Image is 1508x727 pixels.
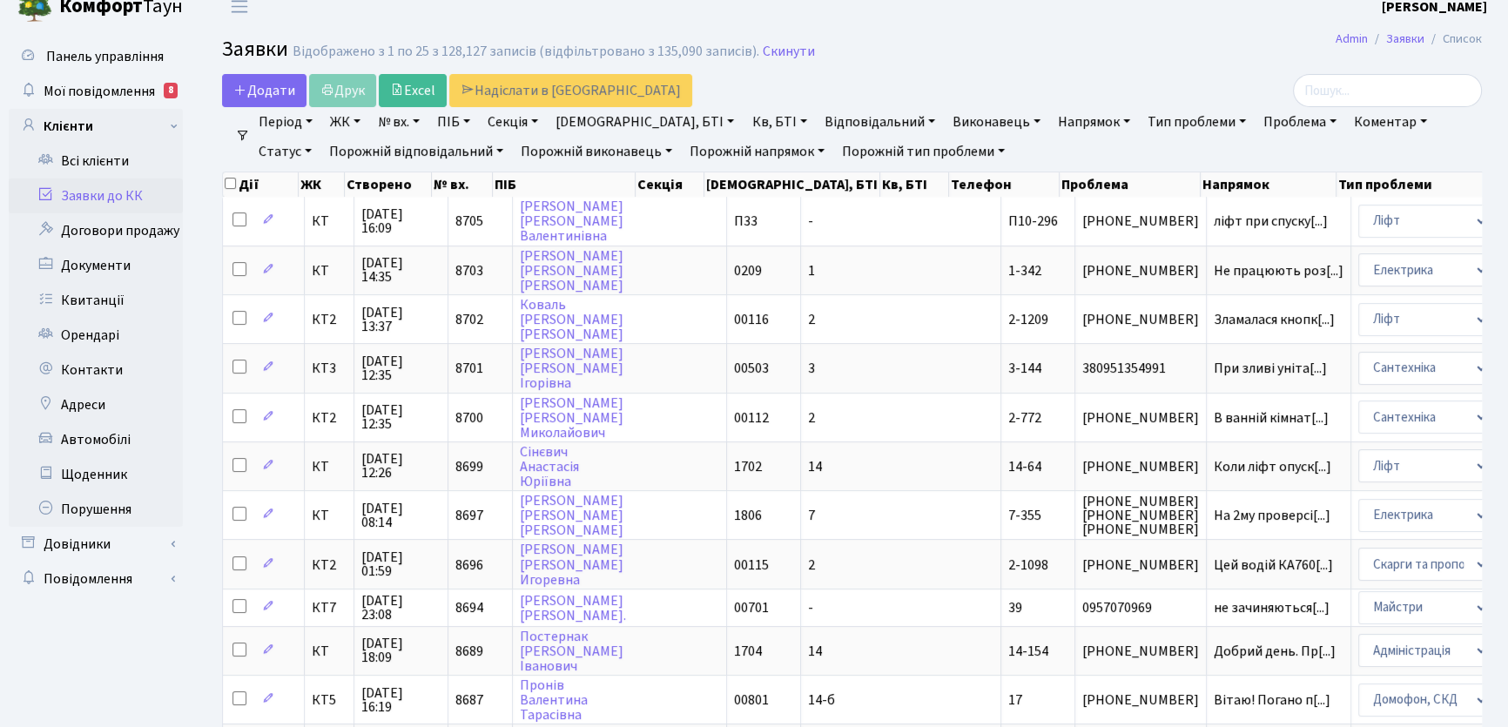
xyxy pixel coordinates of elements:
a: Секція [481,107,545,137]
a: Скинути [763,44,815,60]
a: Орендарі [9,318,183,353]
span: 8696 [455,555,483,575]
a: Порожній напрямок [683,137,831,166]
th: Напрямок [1201,172,1336,197]
span: 3-144 [1008,359,1041,378]
span: Цей водій КА760[...] [1214,555,1333,575]
span: 8701 [455,359,483,378]
span: Коли ліфт опуск[...] [1214,457,1331,476]
a: Порожній відповідальний [322,137,510,166]
span: КТ [312,508,347,522]
span: 14 [808,642,822,661]
span: [DATE] 12:35 [361,403,441,431]
span: КТ2 [312,558,347,572]
span: В ванній кімнат[...] [1214,408,1329,427]
a: Договори продажу [9,213,183,248]
a: Панель управління [9,39,183,74]
a: [PERSON_NAME][PERSON_NAME]Миколайович [520,394,623,442]
span: При зливі уніта[...] [1214,359,1327,378]
span: КТ2 [312,411,347,425]
span: КТ2 [312,313,347,326]
span: 00116 [734,310,769,329]
span: 00701 [734,598,769,617]
span: 1702 [734,457,762,476]
span: Добрий день. Пр[...] [1214,642,1336,661]
span: [PHONE_NUMBER] [1082,214,1199,228]
span: Додати [233,81,295,100]
a: Проблема [1256,107,1343,137]
span: П33 [734,212,757,231]
a: Напрямок [1051,107,1137,137]
span: [PHONE_NUMBER] [PHONE_NUMBER] [PHONE_NUMBER] [1082,495,1199,536]
span: 14 [808,457,822,476]
span: П10-296 [1008,212,1058,231]
span: КТ [312,214,347,228]
a: [PERSON_NAME][PERSON_NAME][PERSON_NAME] [520,491,623,540]
th: ЖК [299,172,345,197]
a: Контакти [9,353,183,387]
span: 00801 [734,690,769,710]
span: 8687 [455,690,483,710]
a: Коваль[PERSON_NAME][PERSON_NAME] [520,295,623,344]
span: КТ5 [312,693,347,707]
a: Порожній виконавець [514,137,679,166]
th: Дії [223,172,299,197]
th: Проблема [1060,172,1201,197]
span: КТ7 [312,601,347,615]
span: На 2му проверсі[...] [1214,506,1330,525]
a: [PERSON_NAME][PERSON_NAME]Валентинівна [520,197,623,246]
span: [DATE] 01:59 [361,550,441,578]
th: Тип проблеми [1336,172,1491,197]
a: Мої повідомлення8 [9,74,183,109]
span: [DATE] 16:09 [361,207,441,235]
span: 2 [808,310,815,329]
span: не зачиняються[...] [1214,598,1330,617]
a: Квитанції [9,283,183,318]
span: [DATE] 18:09 [361,636,441,664]
span: [DATE] 23:08 [361,594,441,622]
span: Зламалася кнопк[...] [1214,310,1335,329]
span: [DATE] 12:35 [361,354,441,382]
span: 8702 [455,310,483,329]
th: Телефон [949,172,1059,197]
th: № вх. [432,172,493,197]
a: ЖК [323,107,367,137]
a: Автомобілі [9,422,183,457]
a: Заявки [1386,30,1424,48]
th: ПІБ [493,172,636,197]
span: [DATE] 12:26 [361,452,441,480]
span: [DATE] 08:14 [361,501,441,529]
a: Документи [9,248,183,283]
a: Відповідальний [818,107,942,137]
a: [PERSON_NAME][PERSON_NAME]Игоревна [520,541,623,589]
a: Порушення [9,492,183,527]
span: 380951354991 [1082,361,1199,375]
span: - [808,212,813,231]
a: ПІБ [430,107,477,137]
input: Пошук... [1293,74,1482,107]
span: [PHONE_NUMBER] [1082,411,1199,425]
span: 00115 [734,555,769,575]
span: КТ [312,264,347,278]
span: 8703 [455,261,483,280]
a: Період [252,107,320,137]
a: ПронівВалентинаТарасівна [520,676,588,724]
span: 14-64 [1008,457,1041,476]
a: Кв, БТІ [744,107,813,137]
a: Тип проблеми [1141,107,1253,137]
nav: breadcrumb [1309,21,1508,57]
span: [DATE] 13:37 [361,306,441,333]
span: КТ3 [312,361,347,375]
span: 7 [808,506,815,525]
span: 1-342 [1008,261,1041,280]
a: Додати [222,74,306,107]
span: 2 [808,555,815,575]
span: [PHONE_NUMBER] [1082,460,1199,474]
a: Admin [1336,30,1368,48]
th: Секція [636,172,704,197]
span: 8694 [455,598,483,617]
span: 8700 [455,408,483,427]
span: [DATE] 16:19 [361,686,441,714]
a: Довідники [9,527,183,562]
a: Статус [252,137,319,166]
